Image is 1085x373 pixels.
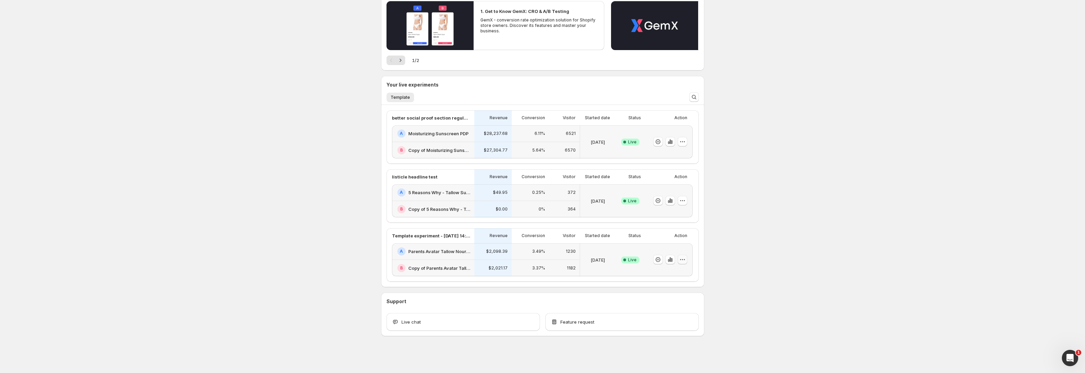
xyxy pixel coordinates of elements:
p: 6.11% [535,131,545,136]
p: Status [628,233,641,238]
p: Started date [585,174,610,180]
button: Next [396,56,405,65]
h2: 1. Get to Know GemX: CRO & A/B Testing [480,8,569,15]
p: Conversion [522,233,545,238]
p: Revenue [490,174,508,180]
h2: Copy of 5 Reasons Why - Tallow Sunscreen [408,206,470,213]
span: Feature request [560,318,594,325]
p: 1182 [567,265,576,271]
span: Live [628,257,637,263]
button: Search and filter results [689,92,699,102]
p: $27,304.77 [484,147,508,153]
h2: Copy of Parents Avatar Tallow Nourish PDP [408,265,470,271]
h2: B [400,265,403,271]
p: [DATE] [591,139,605,145]
p: Visitor [563,233,576,238]
button: Play video [611,1,698,50]
h2: A [400,249,403,254]
p: listicle headline test [392,173,438,180]
span: Live [628,198,637,204]
p: 0% [539,206,545,212]
p: Template experiment - [DATE] 14:41:53 [392,232,470,239]
p: Revenue [490,115,508,121]
p: $28,237.68 [484,131,508,136]
span: Template [391,95,410,100]
p: 1230 [566,249,576,254]
p: Action [674,115,687,121]
h2: Moisturizing Sunscreen PDP [408,130,468,137]
p: better social proof section regular pdp [392,114,470,121]
span: 1 / 2 [412,57,419,64]
p: Status [628,115,641,121]
h2: Copy of Moisturizing Sunscreen PDP [408,147,470,154]
p: 372 [568,190,576,195]
p: $0.00 [496,206,508,212]
button: Play video [387,1,474,50]
h3: Your live experiments [387,81,439,88]
p: Conversion [522,115,545,121]
h2: Parents Avatar Tallow Nourish PDP [408,248,470,255]
span: 1 [1076,350,1081,355]
p: $2,098.39 [486,249,508,254]
p: $49.95 [493,190,508,195]
h2: A [400,131,403,136]
h2: 5 Reasons Why - Tallow Sunscreen [408,189,470,196]
h2: B [400,147,403,153]
p: Started date [585,115,610,121]
iframe: Intercom live chat [1062,350,1078,366]
p: 5.64% [532,147,545,153]
p: Visitor [563,174,576,180]
p: Action [674,233,687,238]
p: Started date [585,233,610,238]
p: $2,021.17 [489,265,508,271]
h2: A [400,190,403,195]
p: 6521 [566,131,576,136]
span: Live chat [401,318,421,325]
p: [DATE] [591,257,605,263]
nav: Pagination [387,56,405,65]
p: [DATE] [591,198,605,204]
p: GemX - conversion rate optimization solution for Shopify store owners. Discover its features and ... [480,17,597,34]
p: 364 [568,206,576,212]
p: Action [674,174,687,180]
p: 0.25% [532,190,545,195]
p: Status [628,174,641,180]
h3: Support [387,298,406,305]
p: 3.49% [532,249,545,254]
p: Revenue [490,233,508,238]
p: Conversion [522,174,545,180]
span: Live [628,139,637,145]
p: 3.37% [532,265,545,271]
p: Visitor [563,115,576,121]
h2: B [400,206,403,212]
p: 6570 [565,147,576,153]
